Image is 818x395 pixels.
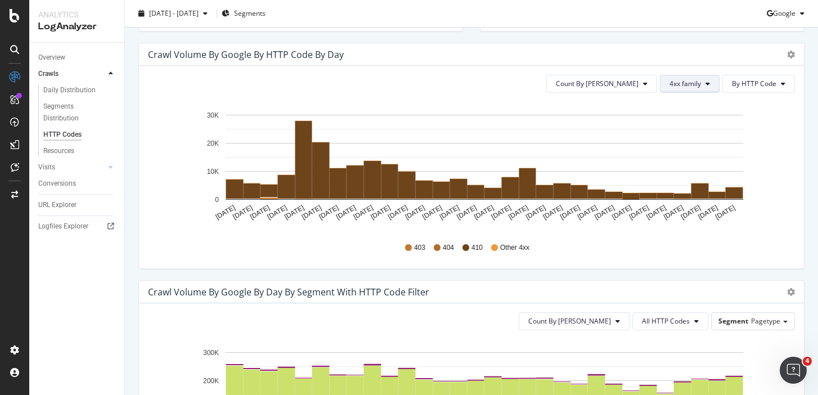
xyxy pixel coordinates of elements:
[214,204,237,221] text: [DATE]
[43,145,74,157] div: Resources
[207,140,219,147] text: 20K
[38,9,115,20] div: Analytics
[43,129,116,141] a: HTTP Codes
[335,204,357,221] text: [DATE]
[803,357,812,366] span: 4
[500,243,529,253] span: Other 4xx
[456,204,478,221] text: [DATE]
[38,68,59,80] div: Crawls
[722,75,795,93] button: By HTTP Code
[203,349,219,357] text: 300K
[404,204,426,221] text: [DATE]
[43,101,106,124] div: Segments Distribution
[594,204,616,221] text: [DATE]
[780,357,807,384] iframe: Intercom live chat
[300,204,323,221] text: [DATE]
[234,8,266,18] span: Segments
[718,316,748,326] span: Segment
[767,5,809,23] button: Google
[43,145,116,157] a: Resources
[628,204,650,221] text: [DATE]
[148,49,344,60] div: Crawl Volume by google by HTTP Code by Day
[38,178,76,190] div: Conversions
[524,204,547,221] text: [DATE]
[369,204,392,221] text: [DATE]
[438,204,461,221] text: [DATE]
[249,204,271,221] text: [DATE]
[507,204,529,221] text: [DATE]
[203,377,219,385] text: 200K
[43,129,82,141] div: HTTP Codes
[38,178,116,190] a: Conversions
[38,52,116,64] a: Overview
[386,204,409,221] text: [DATE]
[38,199,116,211] a: URL Explorer
[317,204,340,221] text: [DATE]
[38,221,88,232] div: Logfiles Explorer
[38,199,77,211] div: URL Explorer
[43,84,116,96] a: Daily Distribution
[414,243,425,253] span: 403
[215,196,219,204] text: 0
[471,243,483,253] span: 410
[283,204,305,221] text: [DATE]
[787,288,795,296] div: gear
[519,312,630,330] button: Count By [PERSON_NAME]
[610,204,633,221] text: [DATE]
[231,204,254,221] text: [DATE]
[662,204,685,221] text: [DATE]
[773,8,795,18] span: Google
[38,221,116,232] a: Logfiles Explorer
[660,75,720,93] button: 4xx family
[352,204,375,221] text: [DATE]
[38,68,105,80] a: Crawls
[38,161,55,173] div: Visits
[148,286,429,298] div: Crawl Volume by google by Day by Segment with HTTP Code Filter
[490,204,513,221] text: [DATE]
[696,204,719,221] text: [DATE]
[473,204,495,221] text: [DATE]
[642,316,690,326] span: All HTTP Codes
[43,84,96,96] div: Daily Distribution
[266,204,289,221] text: [DATE]
[38,20,115,33] div: LogAnalyzer
[443,243,454,253] span: 404
[38,161,105,173] a: Visits
[528,316,611,326] span: Count By Day
[148,102,795,232] svg: A chart.
[680,204,702,221] text: [DATE]
[207,168,219,176] text: 10K
[222,5,266,23] button: Segments
[149,8,199,18] span: [DATE] - [DATE]
[546,75,657,93] button: Count By [PERSON_NAME]
[632,312,708,330] button: All HTTP Codes
[787,51,795,59] div: gear
[751,316,780,326] span: Pagetype
[38,52,65,64] div: Overview
[669,79,701,88] span: 4xx family
[645,204,668,221] text: [DATE]
[134,5,212,23] button: [DATE] - [DATE]
[714,204,736,221] text: [DATE]
[421,204,443,221] text: [DATE]
[576,204,599,221] text: [DATE]
[556,79,639,88] span: Count By Day
[207,111,219,119] text: 30K
[43,101,116,124] a: Segments Distribution
[542,204,564,221] text: [DATE]
[732,79,776,88] span: By HTTP Code
[559,204,581,221] text: [DATE]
